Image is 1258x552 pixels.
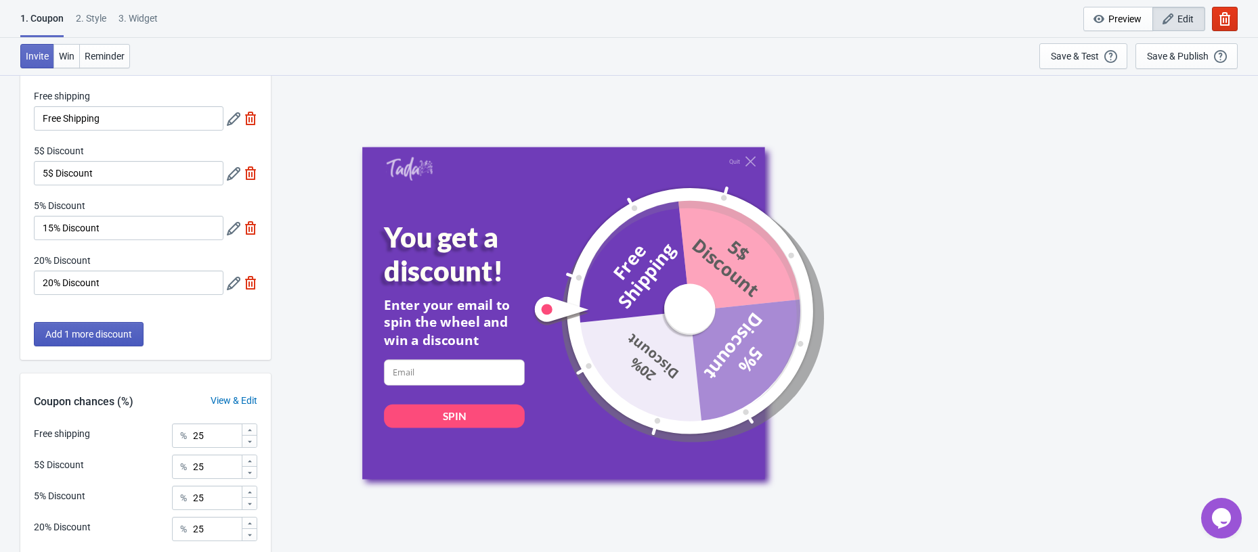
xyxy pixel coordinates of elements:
[20,44,54,68] button: Invite
[34,520,91,534] div: 20% Discount
[59,51,74,62] span: Win
[34,322,144,346] button: Add 1 more discount
[45,329,132,340] span: Add 1 more discount
[1177,14,1194,24] span: Edit
[118,11,158,35] div: 3. Widget
[79,44,130,68] button: Reminder
[192,423,241,448] input: Chance
[34,489,85,503] div: 5% Discount
[384,221,552,287] div: You get a discount!
[34,458,84,472] div: 5$ Discount
[20,11,64,37] div: 1. Coupon
[384,359,525,385] input: Email
[34,427,90,441] div: Free shipping
[1152,7,1205,31] button: Edit
[197,394,271,408] div: View & Edit
[76,11,106,35] div: 2 . Style
[1083,7,1153,31] button: Preview
[192,517,241,541] input: Chance
[244,112,257,125] img: delete.svg
[386,156,433,182] a: Tada Shopify App - Exit Intent, Spin to Win Popups, Newsletter Discount Gift Game
[34,144,84,158] label: 5$ Discount
[244,276,257,290] img: delete.svg
[1135,43,1238,69] button: Save & Publish
[53,44,80,68] button: Win
[34,89,90,103] label: Free shipping
[180,459,187,475] div: %
[244,166,257,180] img: delete.svg
[180,521,187,537] div: %
[1051,51,1099,62] div: Save & Test
[20,394,147,410] div: Coupon chances (%)
[26,51,49,62] span: Invite
[192,455,241,479] input: Chance
[244,221,257,235] img: delete.svg
[34,199,85,212] label: 5% Discount
[180,428,187,444] div: %
[1201,498,1244,538] iframe: chat widget
[1108,14,1142,24] span: Preview
[384,296,525,348] div: Enter your email to spin the wheel and win a discount
[1039,43,1127,69] button: Save & Test
[443,409,467,423] div: SPIN
[729,158,741,165] div: Quit
[180,490,187,506] div: %
[34,254,91,267] label: 20% Discount
[386,156,433,180] img: Tada Shopify App - Exit Intent, Spin to Win Popups, Newsletter Discount Gift Game
[85,51,125,62] span: Reminder
[192,486,241,510] input: Chance
[1147,51,1209,62] div: Save & Publish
